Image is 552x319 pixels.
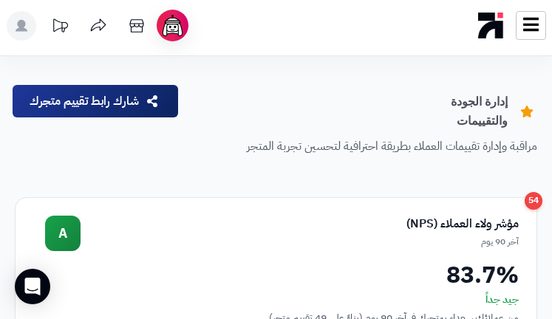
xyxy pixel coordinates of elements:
div: مؤشر ولاء العملاء (NPS) [81,216,519,233]
div: Open Intercom Messenger [15,269,50,304]
img: logo-mobile.png [478,9,504,42]
div: A [45,216,81,251]
div: آخر 90 يوم [81,236,519,248]
img: ai-face.png [160,13,185,38]
a: تحديثات المنصة [41,11,78,44]
h1: إدارة الجودة والتقييمات [441,92,537,131]
div: 83.7% [33,263,519,287]
div: جيد جداً [33,292,519,307]
p: مراقبة وإدارة تقييمات العملاء بطريقة احترافية لتحسين تجربة المتجر [191,138,537,155]
button: شارك رابط تقييم متجرك [13,85,178,117]
div: 54 [525,192,542,210]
